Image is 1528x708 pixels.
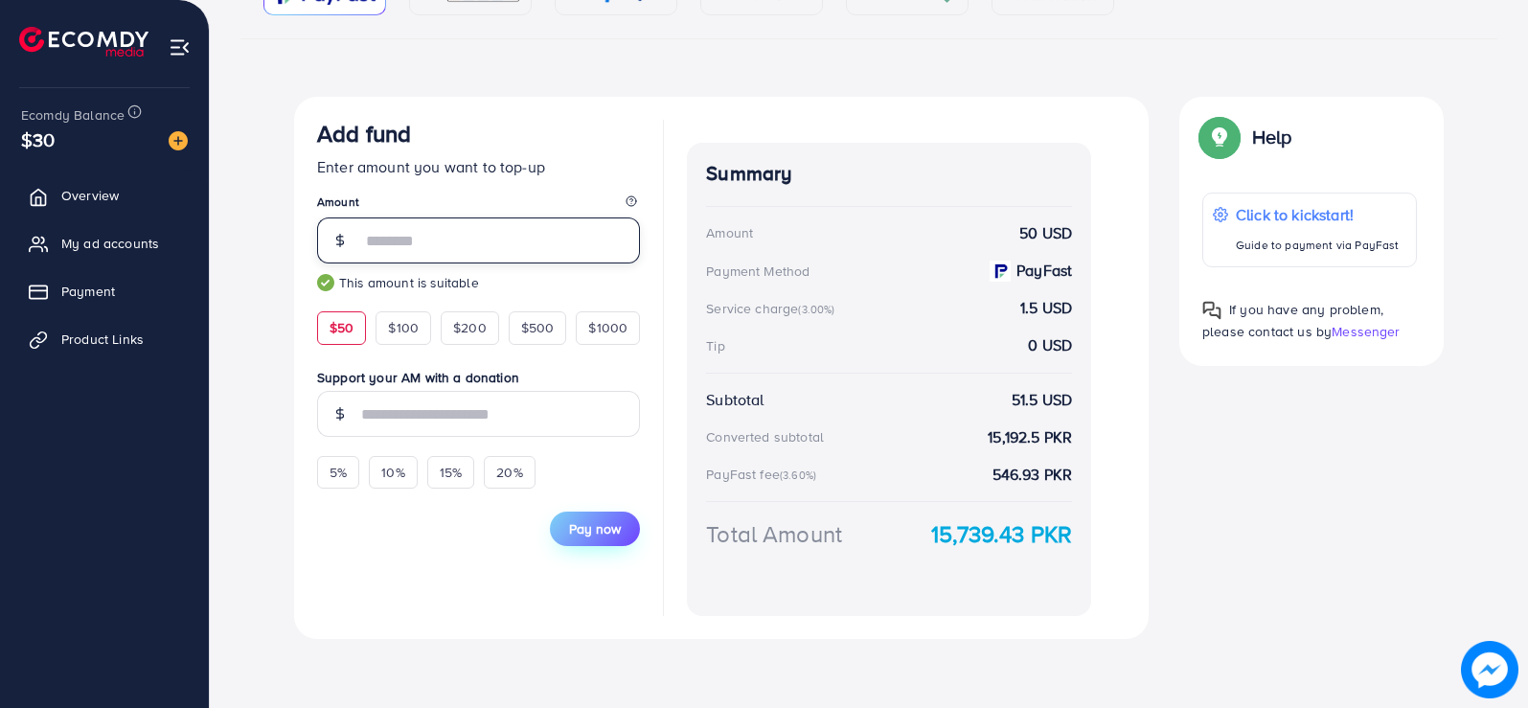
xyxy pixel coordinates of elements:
span: Messenger [1332,322,1400,341]
span: $50 [330,318,353,337]
span: 15% [440,463,462,482]
div: Subtotal [706,389,764,411]
div: Amount [706,223,753,242]
small: (3.60%) [780,468,816,483]
strong: 0 USD [1028,334,1072,356]
strong: 15,739.43 PKR [931,517,1072,551]
a: My ad accounts [14,224,194,263]
p: Help [1252,126,1292,148]
h4: Summary [706,162,1072,186]
img: logo [19,27,148,57]
small: This amount is suitable [317,273,640,292]
strong: 50 USD [1019,222,1072,244]
span: 10% [381,463,404,482]
span: $500 [521,318,555,337]
span: 20% [496,463,522,482]
span: Pay now [569,519,621,538]
a: Product Links [14,320,194,358]
span: $1000 [588,318,627,337]
span: My ad accounts [61,234,159,253]
span: 5% [330,463,347,482]
span: Product Links [61,330,144,349]
img: payment [990,261,1011,282]
h3: Add fund [317,120,411,148]
strong: 51.5 USD [1012,389,1072,411]
div: Total Amount [706,517,842,551]
img: guide [317,274,334,291]
p: Click to kickstart! [1236,203,1399,226]
span: If you have any problem, please contact us by [1202,300,1383,341]
strong: 546.93 PKR [992,464,1073,486]
legend: Amount [317,194,640,217]
span: $200 [453,318,487,337]
span: Overview [61,186,119,205]
span: $100 [388,318,419,337]
strong: 15,192.5 PKR [988,426,1072,448]
span: Ecomdy Balance [21,105,125,125]
div: Payment Method [706,262,810,281]
a: Payment [14,272,194,310]
img: Popup guide [1202,301,1221,320]
label: Support your AM with a donation [317,368,640,387]
a: Overview [14,176,194,215]
small: (3.00%) [798,302,834,317]
img: menu [169,36,191,58]
p: Guide to payment via PayFast [1236,234,1399,257]
div: PayFast fee [706,465,822,484]
div: Tip [706,336,724,355]
strong: PayFast [1016,260,1072,282]
img: Popup guide [1202,120,1237,154]
strong: 1.5 USD [1020,297,1072,319]
span: Payment [61,282,115,301]
div: Converted subtotal [706,427,824,446]
div: Service charge [706,299,840,318]
img: image [169,131,188,150]
span: $30 [17,118,59,162]
img: image [1461,641,1518,698]
button: Pay now [550,512,640,546]
p: Enter amount you want to top-up [317,155,640,178]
